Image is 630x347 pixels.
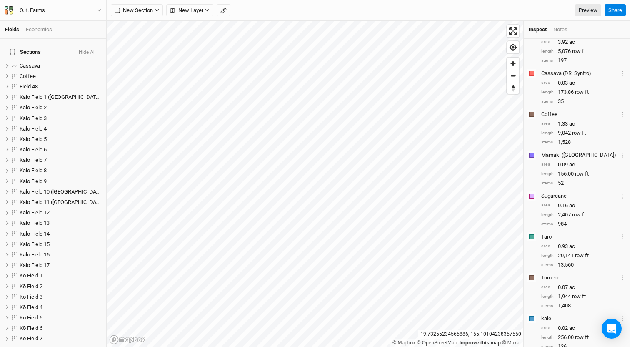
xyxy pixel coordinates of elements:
div: 13,560 [541,261,625,269]
div: area [541,202,554,209]
div: Kō Field 4 [20,304,101,311]
button: O.K. Farms [4,6,102,15]
div: 0.02 [541,324,625,332]
div: Kō Field 7 [20,335,101,342]
div: 0.03 [541,79,625,87]
span: ac [569,38,575,46]
span: row ft [575,334,589,341]
div: area [541,284,554,290]
span: Kalo Field 5 [20,136,47,142]
div: Kalo Field 1 (Palao) [20,94,101,101]
div: stems [541,139,554,146]
button: Find my location [507,41,519,53]
span: Kalo Field 13 [20,220,50,226]
div: 256.00 [541,334,625,341]
span: ac [569,161,575,168]
div: Kō Field 6 [20,325,101,332]
span: Kō Field 5 [20,314,42,321]
span: Kalo Field 8 [20,167,47,173]
a: Maxar [502,340,521,346]
div: Kalo Field 6 [20,146,101,153]
div: Notes [553,26,567,33]
button: Zoom in [507,58,519,70]
span: Kō Field 4 [20,304,42,310]
div: 9,042 [541,129,625,137]
div: Kalo Field 3 [20,115,101,122]
div: 1,408 [541,302,625,309]
button: Reset bearing to north [507,82,519,94]
div: Mamaki (HI) [541,151,618,159]
div: 0.09 [541,161,625,168]
div: Kalo Field 2 [20,104,101,111]
span: ac [569,243,575,250]
div: 984 [541,220,625,228]
span: Kalo Field 4 [20,126,47,132]
button: New Section [111,4,163,17]
div: stems [541,221,554,227]
div: Economics [26,26,52,33]
a: Fields [5,26,19,33]
button: Crop Usage [620,314,625,323]
span: Kalo Field 3 [20,115,47,121]
div: length [541,171,554,177]
div: 173.86 [541,88,625,96]
div: Kalo Field 12 [20,209,101,216]
span: Kalo Field 2 [20,104,47,111]
button: Shortcut: M [217,4,230,17]
button: Crop Usage [620,232,625,241]
span: Kalo Field 7 [20,157,47,163]
span: row ft [572,211,586,219]
span: ac [569,79,575,87]
span: Kalo Field 11 ([GEOGRAPHIC_DATA]) [20,199,105,205]
span: Enter fullscreen [507,25,519,37]
div: O.K. Farms [20,6,45,15]
div: 0.16 [541,202,625,209]
div: 52 [541,179,625,187]
div: 1,528 [541,138,625,146]
div: length [541,334,554,341]
div: Kalo Field 10 (Palao) [20,189,101,195]
div: 1,944 [541,293,625,300]
div: Kalo Field 4 [20,126,101,132]
span: Kalo Field 14 [20,231,50,237]
div: 2,407 [541,211,625,219]
span: row ft [575,170,589,178]
div: Open Intercom Messenger [602,319,622,339]
span: Kalo Field 9 [20,178,47,184]
div: Kalo Field 5 [20,136,101,143]
div: 156.00 [541,170,625,178]
span: ac [569,324,575,332]
div: Kō Field 1 [20,272,101,279]
a: Mapbox logo [109,335,146,344]
div: Coffee [541,111,618,118]
a: Preview [575,4,601,17]
div: Kalo Field 14 [20,231,101,237]
a: OpenStreetMap [417,340,457,346]
span: Kalo Field 15 [20,241,50,247]
div: Cassava (DR, Syntro) [541,70,618,77]
span: Kalo Field 16 [20,251,50,258]
span: ac [569,284,575,291]
button: Crop Usage [620,109,625,119]
button: Crop Usage [620,191,625,201]
div: Taro [541,233,618,241]
span: Kalo Field 17 [20,262,50,268]
span: Cassava [20,63,40,69]
div: Field 48 [20,83,101,90]
div: area [541,80,554,86]
div: Cassava [20,63,101,69]
span: Coffee [20,73,36,79]
div: Tumeric [541,274,618,282]
div: Kalo Field 11 (Palao) [20,199,101,206]
a: Improve this map [460,340,501,346]
button: Crop Usage [620,273,625,282]
div: Sugarcane [541,192,618,200]
div: Kalo Field 7 [20,157,101,163]
button: Share [605,4,626,17]
div: Kō Field 2 [20,283,101,290]
span: row ft [572,129,586,137]
button: Zoom out [507,70,519,82]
